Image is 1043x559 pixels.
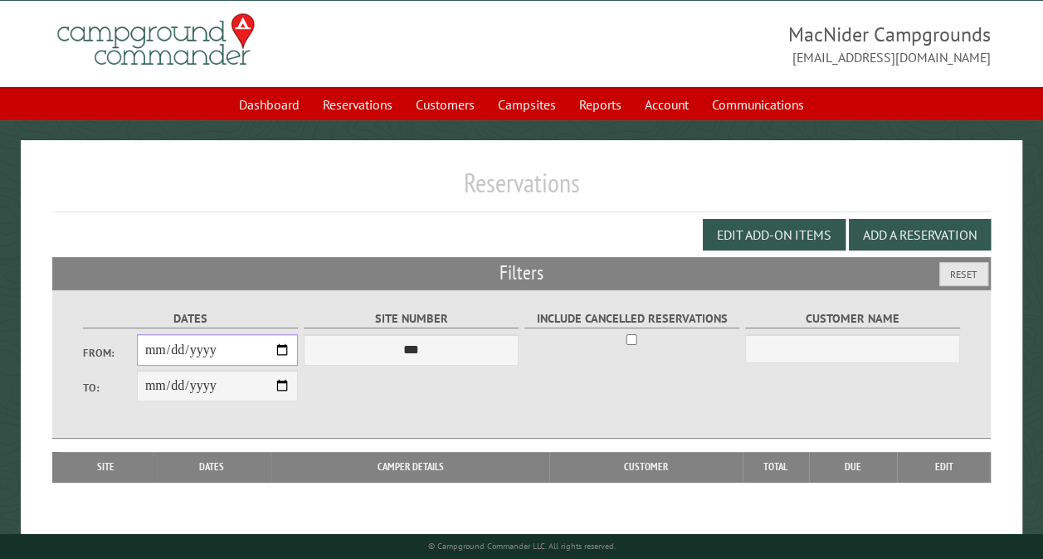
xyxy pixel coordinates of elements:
[52,257,991,289] h2: Filters
[939,262,988,286] button: Reset
[52,167,991,212] h1: Reservations
[52,7,260,72] img: Campground Commander
[703,219,846,250] button: Edit Add-on Items
[569,89,631,120] a: Reports
[313,89,402,120] a: Reservations
[809,452,897,482] th: Due
[83,309,298,328] label: Dates
[406,89,485,120] a: Customers
[152,452,271,482] th: Dates
[229,89,309,120] a: Dashboard
[745,309,960,328] label: Customer Name
[522,21,992,67] span: MacNider Campgrounds [EMAIL_ADDRESS][DOMAIN_NAME]
[524,309,739,328] label: Include Cancelled Reservations
[61,452,152,482] th: Site
[549,452,742,482] th: Customer
[635,89,699,120] a: Account
[897,452,992,482] th: Edit
[488,89,566,120] a: Campsites
[304,309,519,328] label: Site Number
[428,541,616,552] small: © Campground Commander LLC. All rights reserved.
[83,345,137,361] label: From:
[271,452,550,482] th: Camper Details
[702,89,814,120] a: Communications
[849,219,991,250] button: Add a Reservation
[83,380,137,396] label: To:
[743,452,809,482] th: Total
